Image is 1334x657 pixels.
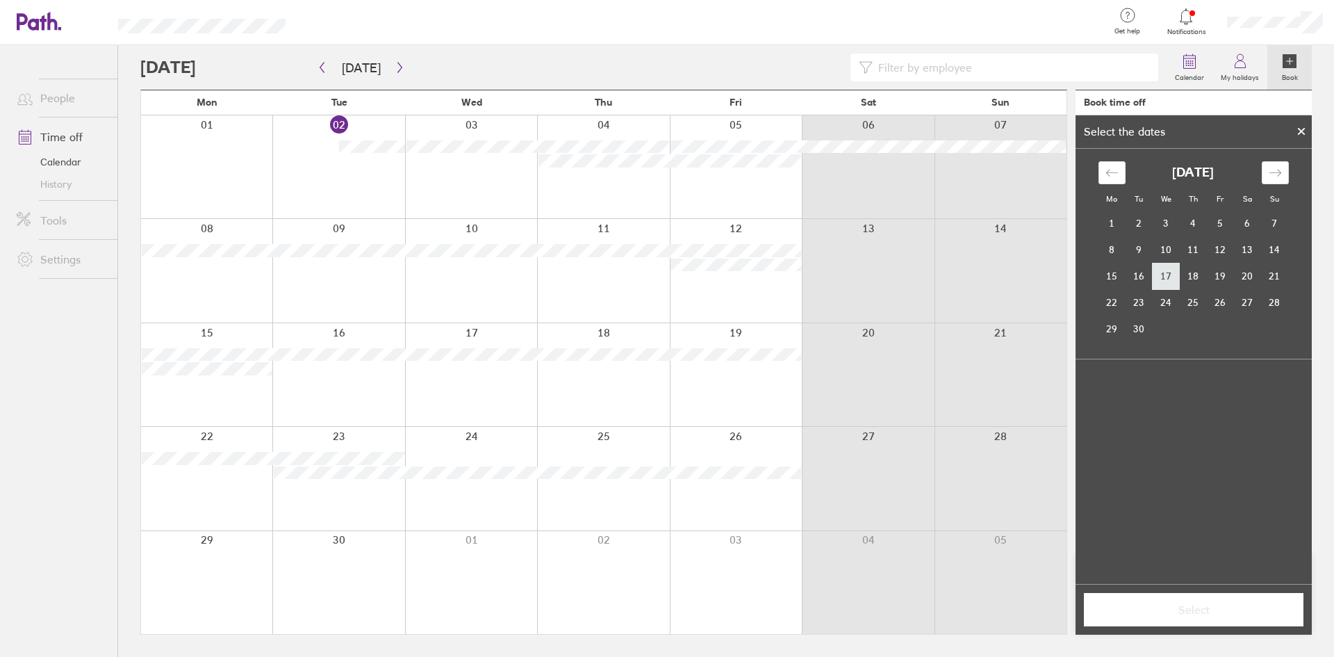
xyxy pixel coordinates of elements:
td: Choose Saturday, September 27, 2025 as your check-in date. It’s available. [1234,289,1261,316]
span: Sun [991,97,1010,108]
a: Tools [6,206,117,234]
button: [DATE] [331,56,392,79]
button: Select [1084,593,1303,626]
small: Sa [1243,194,1252,204]
div: Select the dates [1076,125,1174,138]
span: Wed [461,97,482,108]
div: Calendar [1083,149,1304,359]
span: Fri [730,97,742,108]
td: Choose Monday, September 15, 2025 as your check-in date. It’s available. [1098,263,1126,289]
div: Move backward to switch to the previous month. [1098,161,1126,184]
td: Choose Saturday, September 13, 2025 as your check-in date. It’s available. [1234,236,1261,263]
label: My holidays [1212,70,1267,82]
td: Choose Thursday, September 4, 2025 as your check-in date. It’s available. [1180,210,1207,236]
td: Choose Friday, September 26, 2025 as your check-in date. It’s available. [1207,289,1234,316]
td: Choose Monday, September 1, 2025 as your check-in date. It’s available. [1098,210,1126,236]
td: Choose Saturday, September 20, 2025 as your check-in date. It’s available. [1234,263,1261,289]
td: Choose Saturday, September 6, 2025 as your check-in date. It’s available. [1234,210,1261,236]
a: Settings [6,245,117,273]
a: People [6,84,117,112]
a: Book [1267,45,1312,90]
input: Filter by employee [873,54,1150,81]
td: Choose Friday, September 5, 2025 as your check-in date. It’s available. [1207,210,1234,236]
td: Choose Tuesday, September 9, 2025 as your check-in date. It’s available. [1126,236,1153,263]
a: Time off [6,123,117,151]
td: Choose Wednesday, September 17, 2025 as your check-in date. It’s available. [1153,263,1180,289]
small: Fr [1217,194,1224,204]
td: Choose Monday, September 8, 2025 as your check-in date. It’s available. [1098,236,1126,263]
span: Sat [861,97,876,108]
td: Choose Tuesday, September 16, 2025 as your check-in date. It’s available. [1126,263,1153,289]
td: Choose Sunday, September 21, 2025 as your check-in date. It’s available. [1261,263,1288,289]
label: Calendar [1167,70,1212,82]
td: Choose Sunday, September 14, 2025 as your check-in date. It’s available. [1261,236,1288,263]
div: Book time off [1084,97,1146,108]
small: Th [1189,194,1198,204]
a: History [6,173,117,195]
td: Choose Thursday, September 18, 2025 as your check-in date. It’s available. [1180,263,1207,289]
small: Su [1270,194,1279,204]
span: Select [1094,603,1294,616]
small: Mo [1106,194,1117,204]
td: Choose Wednesday, September 3, 2025 as your check-in date. It’s available. [1153,210,1180,236]
td: Choose Sunday, September 28, 2025 as your check-in date. It’s available. [1261,289,1288,316]
span: Notifications [1164,28,1209,36]
a: Notifications [1164,7,1209,36]
label: Book [1274,70,1306,82]
td: Choose Tuesday, September 30, 2025 as your check-in date. It’s available. [1126,316,1153,342]
span: Mon [197,97,217,108]
span: Thu [595,97,612,108]
td: Choose Monday, September 22, 2025 as your check-in date. It’s available. [1098,289,1126,316]
span: Tue [331,97,347,108]
span: Get help [1105,27,1150,35]
td: Choose Monday, September 29, 2025 as your check-in date. It’s available. [1098,316,1126,342]
a: Calendar [6,151,117,173]
small: We [1161,194,1171,204]
td: Choose Thursday, September 25, 2025 as your check-in date. It’s available. [1180,289,1207,316]
td: Choose Wednesday, September 24, 2025 as your check-in date. It’s available. [1153,289,1180,316]
td: Choose Friday, September 19, 2025 as your check-in date. It’s available. [1207,263,1234,289]
div: Move forward to switch to the next month. [1262,161,1289,184]
a: Calendar [1167,45,1212,90]
a: My holidays [1212,45,1267,90]
td: Choose Thursday, September 11, 2025 as your check-in date. It’s available. [1180,236,1207,263]
td: Choose Tuesday, September 23, 2025 as your check-in date. It’s available. [1126,289,1153,316]
small: Tu [1135,194,1143,204]
td: Choose Friday, September 12, 2025 as your check-in date. It’s available. [1207,236,1234,263]
strong: [DATE] [1172,165,1214,180]
td: Choose Sunday, September 7, 2025 as your check-in date. It’s available. [1261,210,1288,236]
td: Choose Wednesday, September 10, 2025 as your check-in date. It’s available. [1153,236,1180,263]
td: Choose Tuesday, September 2, 2025 as your check-in date. It’s available. [1126,210,1153,236]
